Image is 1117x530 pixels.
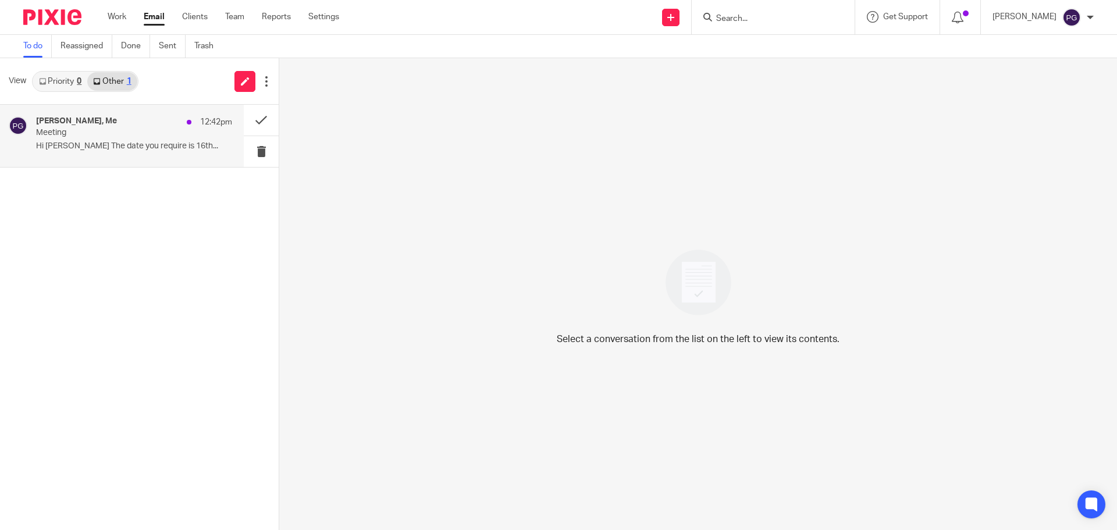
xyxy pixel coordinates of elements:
a: Priority0 [33,72,87,91]
div: 1 [127,77,131,86]
img: svg%3E [1062,8,1081,27]
input: Search [715,14,820,24]
a: Team [225,11,244,23]
img: Pixie [23,9,81,25]
a: Other1 [87,72,137,91]
p: Select a conversation from the list on the left to view its contents. [557,332,839,346]
a: Settings [308,11,339,23]
a: Clients [182,11,208,23]
a: Reassigned [61,35,112,58]
p: [PERSON_NAME] [993,11,1056,23]
p: Meeting [36,128,193,138]
a: Sent [159,35,186,58]
p: Hi [PERSON_NAME] The date you require is 16th... [36,141,232,151]
a: To do [23,35,52,58]
a: Reports [262,11,291,23]
div: 0 [77,77,81,86]
img: image [658,242,739,323]
a: Done [121,35,150,58]
a: Trash [194,35,222,58]
h4: [PERSON_NAME], Me [36,116,117,126]
p: 12:42pm [200,116,232,128]
a: Work [108,11,126,23]
span: Get Support [883,13,928,21]
a: Email [144,11,165,23]
span: View [9,75,26,87]
img: svg%3E [9,116,27,135]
